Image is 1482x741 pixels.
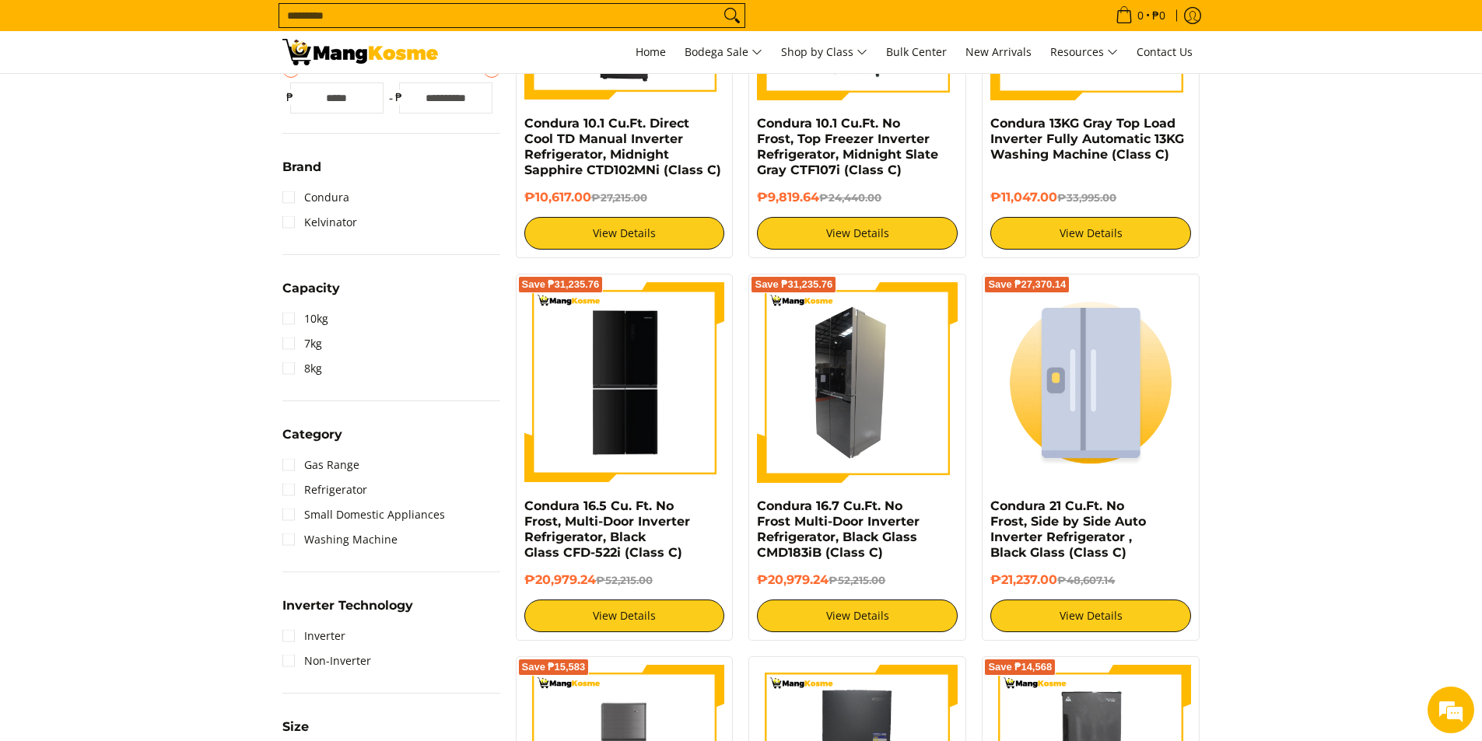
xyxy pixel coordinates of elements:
[282,185,349,210] a: Condura
[773,31,875,73] a: Shop by Class
[282,453,359,477] a: Gas Range
[990,498,1146,560] a: Condura 21 Cu.Ft. No Frost, Side by Side Auto Inverter Refrigerator , Black Glass (Class C)
[522,662,586,672] span: Save ₱15,583
[282,331,322,356] a: 7kg
[282,477,367,502] a: Refrigerator
[819,191,881,204] del: ₱24,440.00
[720,4,745,27] button: Search
[282,527,398,552] a: Washing Machine
[1150,10,1168,21] span: ₱0
[829,574,885,586] del: ₱52,215.00
[1042,31,1126,73] a: Resources
[282,624,345,648] a: Inverter
[282,721,309,733] span: Size
[755,280,832,289] span: Save ₱31,235.76
[282,599,413,624] summary: Open
[1111,7,1170,24] span: •
[757,282,958,483] img: Condura 16.7 Cu.Ft. No Frost Multi-Door Inverter Refrigerator, Black Glass CMD183iB (Class C) - 0
[282,502,445,527] a: Small Domestic Appliances
[990,599,1191,632] a: View Details
[1057,574,1115,586] del: ₱48,607.14
[990,217,1191,250] a: View Details
[958,31,1039,73] a: New Arrivals
[524,572,725,588] h6: ₱20,979.24
[636,44,666,59] span: Home
[757,116,938,177] a: Condura 10.1 Cu.Ft. No Frost, Top Freezer Inverter Refrigerator, Midnight Slate Gray CTF107i (Cla...
[524,285,725,481] img: Condura 16.5 Cu. Ft. No Frost, Multi-Door Inverter Refrigerator, Black Glass CFD-522i (Class C)
[282,89,298,105] span: ₱
[757,599,958,632] a: View Details
[886,44,947,59] span: Bulk Center
[757,572,958,588] h6: ₱20,979.24
[781,43,867,62] span: Shop by Class
[685,43,762,62] span: Bodega Sale
[524,116,721,177] a: Condura 10.1 Cu.Ft. Direct Cool TD Manual Inverter Refrigerator, Midnight Sapphire CTD102MNi (Cla...
[1135,10,1146,21] span: 0
[282,282,340,295] span: Capacity
[524,599,725,632] a: View Details
[988,662,1052,672] span: Save ₱14,568
[282,161,321,185] summary: Open
[282,428,342,453] summary: Open
[990,116,1184,162] a: Condura 13KG Gray Top Load Inverter Fully Automatic 13KG Washing Machine (Class C)
[990,190,1191,205] h6: ₱11,047.00
[1129,31,1200,73] a: Contact Us
[757,217,958,250] a: View Details
[990,572,1191,588] h6: ₱21,237.00
[524,217,725,250] a: View Details
[282,39,438,65] img: Class C Home &amp; Business Appliances: Up to 70% Off l Mang Kosme
[1057,191,1116,204] del: ₱33,995.00
[391,89,407,105] span: ₱
[282,282,340,306] summary: Open
[878,31,955,73] a: Bulk Center
[282,356,322,381] a: 8kg
[282,306,328,331] a: 10kg
[965,44,1032,59] span: New Arrivals
[591,191,647,204] del: ₱27,215.00
[990,282,1191,483] img: Condura 21 Cu.Ft. No Frost, Side by Side Auto Inverter Refrigerator , Black Glass (Class C)
[524,190,725,205] h6: ₱10,617.00
[1050,43,1118,62] span: Resources
[757,190,958,205] h6: ₱9,819.64
[454,31,1200,73] nav: Main Menu
[628,31,674,73] a: Home
[282,428,342,441] span: Category
[522,280,600,289] span: Save ₱31,235.76
[282,648,371,673] a: Non-Inverter
[757,498,920,560] a: Condura 16.7 Cu.Ft. No Frost Multi-Door Inverter Refrigerator, Black Glass CMD183iB (Class C)
[988,280,1066,289] span: Save ₱27,370.14
[282,210,357,235] a: Kelvinator
[596,574,653,586] del: ₱52,215.00
[1137,44,1193,59] span: Contact Us
[282,599,413,612] span: Inverter Technology
[524,498,690,560] a: Condura 16.5 Cu. Ft. No Frost, Multi-Door Inverter Refrigerator, Black Glass CFD-522i (Class C)
[282,161,321,173] span: Brand
[677,31,770,73] a: Bodega Sale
